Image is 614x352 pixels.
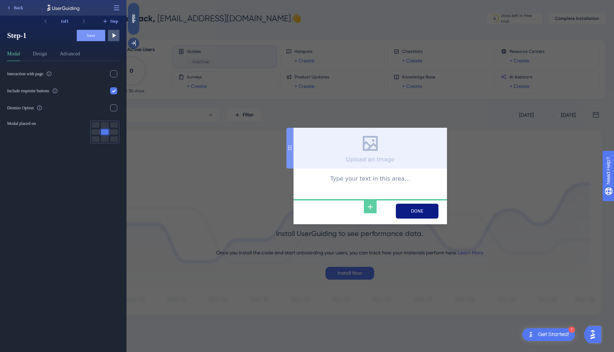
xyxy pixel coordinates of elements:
[584,324,605,345] iframe: UserGuiding AI Assistant Launcher
[7,50,20,61] button: Modal
[3,2,26,13] button: Back
[7,31,71,40] span: Step-1
[101,16,119,27] button: Step
[522,328,575,341] div: Open Get Started! checklist, remaining modules: 1
[569,326,575,333] div: 1
[51,16,78,27] div: 1 of 1
[220,156,268,163] div: Upload an Image
[538,331,569,339] div: Get Started!
[14,5,23,11] span: Back
[17,2,44,10] span: Need Help?
[7,121,36,126] span: Modal placed on
[7,88,49,94] div: Include requisite buttons
[7,71,43,77] div: Interaction with page
[60,50,80,61] button: Advanced
[7,105,34,111] div: Dismiss Option
[527,330,535,339] img: launcher-image-alternative-text
[33,50,47,61] button: Design
[110,18,118,24] span: Step
[87,33,95,38] span: Save
[77,30,105,41] button: Save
